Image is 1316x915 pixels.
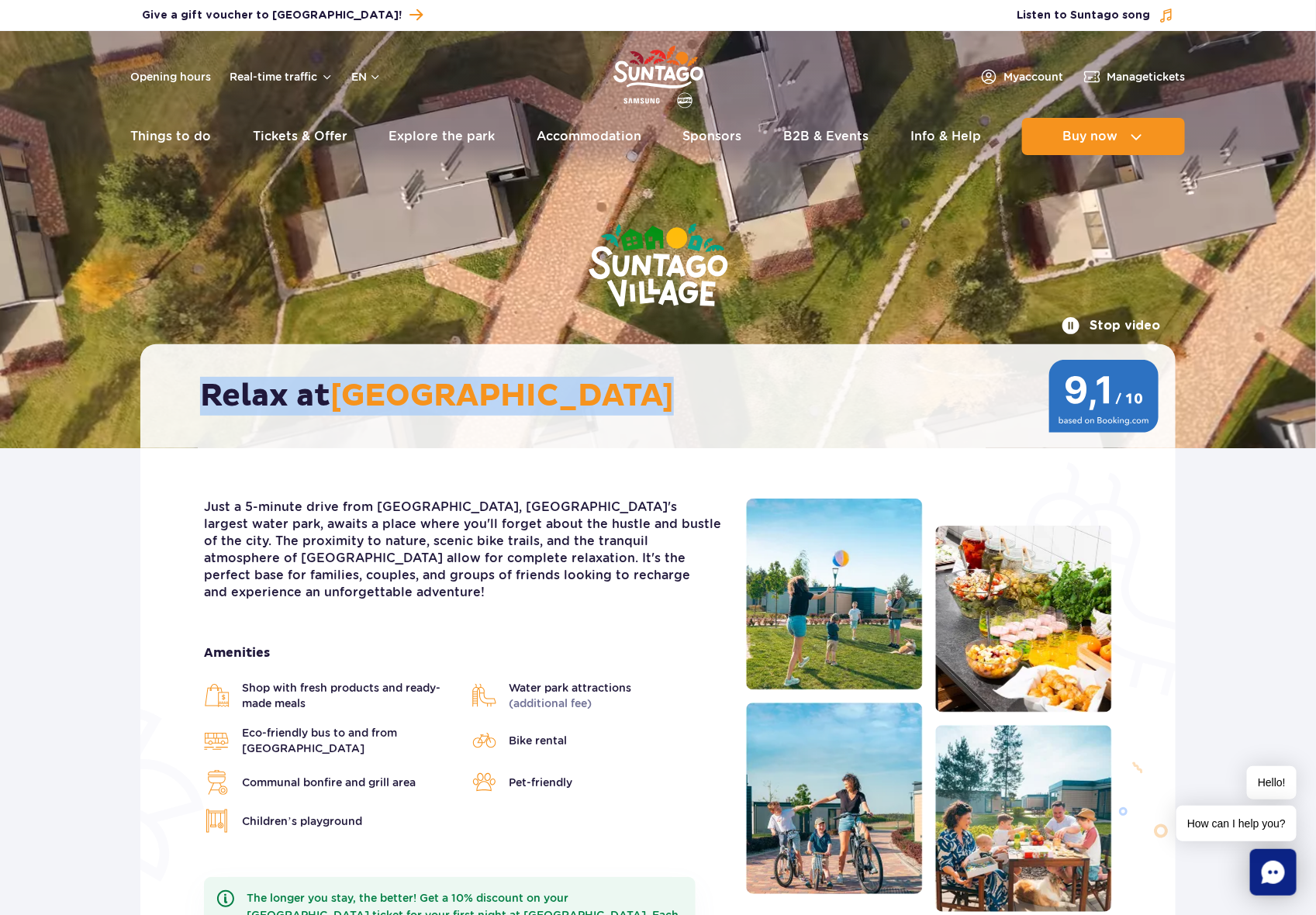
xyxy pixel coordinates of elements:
button: Real-time traffic [230,71,333,83]
div: Chat [1250,849,1297,896]
a: Tickets & Offer [253,118,347,155]
span: Listen to Suntago song [1017,8,1151,23]
span: My account [1004,69,1064,85]
button: Listen to Suntago song [1017,8,1174,23]
img: 9,1/10 wg ocen z Booking.com [1048,360,1160,433]
span: Eco-friendly bus to and from [GEOGRAPHIC_DATA] [242,725,456,756]
button: en [352,69,382,85]
span: Pet-friendly [509,775,573,790]
h2: Relax at [200,377,1131,416]
a: Sponsors [683,118,742,155]
p: Just a 5-minute drive from [GEOGRAPHIC_DATA], [GEOGRAPHIC_DATA]'s largest water park, awaits a pl... [204,499,723,601]
a: Explore the park [389,118,496,155]
a: Opening hours [131,69,212,85]
span: Shop with fresh products and ready-made meals [242,680,456,711]
span: How can I help you? [1176,806,1297,841]
span: (additional fee) [509,697,592,710]
span: Water park attractions [509,680,632,711]
span: Bike rental [509,733,568,748]
a: Managetickets [1083,67,1186,86]
a: Park of Poland [613,39,703,110]
a: Give a gift voucher to [GEOGRAPHIC_DATA]! [143,5,423,26]
span: Manage tickets [1107,69,1186,85]
span: [GEOGRAPHIC_DATA] [330,377,674,416]
button: Buy now [1022,118,1185,155]
a: Things to do [131,118,212,155]
a: Info & Help [910,118,981,155]
img: Suntago Village [527,163,790,371]
span: Children’s playground [242,813,362,829]
a: Accommodation [537,118,641,155]
span: Communal bonfire and grill area [242,775,416,790]
span: Buy now [1062,129,1117,143]
a: B2B & Events [783,118,869,155]
span: Hello! [1247,766,1297,799]
span: Give a gift voucher to [GEOGRAPHIC_DATA]! [143,8,402,23]
strong: Amenities [204,644,723,661]
a: Myaccount [979,67,1064,86]
button: Stop video [1062,316,1160,335]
